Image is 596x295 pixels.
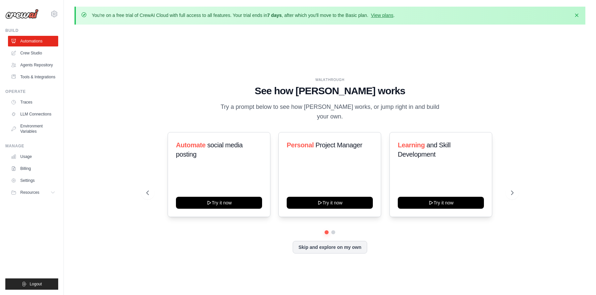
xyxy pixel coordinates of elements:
button: Try it now [398,197,484,209]
span: social media posting [176,141,243,158]
a: Settings [8,175,58,186]
a: Tools & Integrations [8,72,58,82]
a: Automations [8,36,58,46]
button: Logout [5,278,58,290]
a: Billing [8,163,58,174]
p: You're on a free trial of CrewAI Cloud with full access to all features. Your trial ends in , aft... [92,12,395,19]
p: Try a prompt below to see how [PERSON_NAME] works, or jump right in and build your own. [218,102,442,122]
span: Logout [30,281,42,287]
button: Skip and explore on my own [293,241,367,254]
span: and Skill Development [398,141,450,158]
a: LLM Connections [8,109,58,119]
span: Project Manager [316,141,363,149]
a: Traces [8,97,58,108]
span: Resources [20,190,39,195]
div: Manage [5,143,58,149]
img: Logo [5,9,39,19]
a: Agents Repository [8,60,58,70]
h1: See how [PERSON_NAME] works [146,85,514,97]
div: Operate [5,89,58,94]
span: Personal [287,141,314,149]
button: Resources [8,187,58,198]
a: View plans [371,13,393,18]
button: Try it now [176,197,262,209]
div: WALKTHROUGH [146,77,514,82]
span: Automate [176,141,206,149]
strong: 7 days [267,13,282,18]
button: Try it now [287,197,373,209]
a: Environment Variables [8,121,58,137]
span: Learning [398,141,425,149]
div: Build [5,28,58,33]
a: Usage [8,151,58,162]
a: Crew Studio [8,48,58,58]
iframe: Chat Widget [563,263,596,295]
